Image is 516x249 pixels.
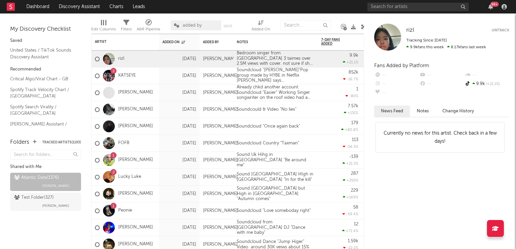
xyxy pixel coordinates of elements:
[419,71,464,80] div: --
[351,188,358,193] div: 229
[91,25,116,33] div: Edit Columns
[343,60,358,64] div: +21.1 %
[118,56,124,62] a: rizl
[406,27,414,33] span: rizl
[10,120,74,134] a: [PERSON_NAME] Assistant / [GEOGRAPHIC_DATA]
[137,17,160,36] div: A&R Pipeline
[237,40,304,44] div: Notes
[342,161,358,166] div: +21.5 %
[118,225,153,230] a: [PERSON_NAME]
[162,241,196,249] div: [DATE]
[10,25,81,33] div: My Discovery Checklist
[356,87,358,91] div: 1
[162,106,196,114] div: [DATE]
[10,150,81,160] input: Search for folders...
[42,182,69,190] span: [PERSON_NAME]
[10,86,74,100] a: Spotify Track Velocity Chart / [GEOGRAPHIC_DATA]
[203,141,238,146] div: [PERSON_NAME]
[118,140,129,146] a: FOFB
[203,174,238,180] div: [PERSON_NAME]
[118,90,153,95] a: [PERSON_NAME]
[203,191,238,197] div: [PERSON_NAME]
[10,47,74,60] a: United States / TikTok Sounds Discovery Assistant
[280,20,331,30] input: Search...
[367,3,469,11] input: Search for artists
[137,25,160,33] div: A&R Pipeline
[10,163,81,171] div: Shared with Me
[162,122,196,131] div: [DATE]
[203,56,238,62] div: [PERSON_NAME]
[162,207,196,215] div: [DATE]
[374,63,429,68] span: Fans Added by Platform
[162,190,196,198] div: [DATE]
[354,222,358,226] div: 12
[351,121,358,125] div: 179
[345,94,358,98] div: -80 %
[233,208,314,214] div: Soundcloud "Love someboday right"
[488,4,493,9] button: 99+
[224,24,232,28] button: Save
[492,27,509,34] button: Untrack
[203,40,220,44] div: Added By
[10,173,81,191] a: Atlantic Data(1376)[PERSON_NAME]
[118,174,141,180] a: Lucky Luke
[162,224,196,232] div: [DATE]
[252,25,270,33] div: Added On
[95,40,146,44] div: Artist
[10,138,29,146] div: Folders
[343,144,358,149] div: -56.5 %
[436,106,481,117] button: Change History
[10,65,81,74] div: Recommended
[203,225,238,230] div: [PERSON_NAME]
[233,220,318,236] div: Soundcloud from [GEOGRAPHIC_DATA] DJ "Dance with me baby"
[374,88,419,97] div: --
[351,171,358,176] div: 287
[343,178,358,183] div: +250 %
[350,53,358,58] div: 9.9k
[10,193,81,211] a: Test Folder(327)[PERSON_NAME]
[233,85,318,101] div: Already chkd another account. Soundcloud "Easier" Working Singer songwriter on the roof video had...
[203,208,238,214] div: [PERSON_NAME]
[233,186,318,202] div: Sound [GEOGRAPHIC_DATA] but High in [GEOGRAPHIC_DATA] "Autumn comes"
[233,51,318,66] div: Bedroom singer from [GEOGRAPHIC_DATA] 3 taimes over 2.5M views with cover. not sure if she has or...
[374,71,419,80] div: --
[233,124,304,129] div: Soundcloud "Once again back"
[91,17,116,36] div: Edit Columns
[162,173,196,181] div: [DATE]
[233,67,318,83] div: Soundcloud "[PERSON_NAME]"Pop group made by HYBE in Netflix [PERSON_NAME] says [PERSON_NAME]...
[342,229,358,233] div: +71.4 %
[464,80,509,88] div: 9.9k
[349,155,358,159] div: -139
[10,37,81,45] div: Saved
[343,195,358,199] div: +169 %
[233,141,303,146] div: Soundcloud Country "Taxman"
[406,45,444,49] span: 9.9k fans this week
[321,38,348,46] span: 7-Day Fans Added
[42,202,69,210] span: [PERSON_NAME]
[348,239,358,243] div: 1.59k
[10,103,74,117] a: Spotify Search Virality / [GEOGRAPHIC_DATA]
[410,106,436,117] button: Notes
[162,89,196,97] div: [DATE]
[485,82,500,86] span: +21.1 %
[203,124,238,129] div: [PERSON_NAME]
[10,75,74,83] a: Critical Algo/Viral Chart - GB
[376,122,504,152] div: Currently no news for this artist. Check back in a few days!
[419,80,464,88] div: --
[118,157,153,163] a: [PERSON_NAME]
[118,191,153,197] a: [PERSON_NAME]
[374,106,410,117] button: News Feed
[118,73,136,79] a: KATSEYE
[121,25,132,33] div: Filters
[352,138,358,142] div: 113
[14,174,59,182] div: Atlantic Data ( 1376 )
[203,73,238,79] div: [PERSON_NAME]
[162,72,196,80] div: [DATE]
[162,55,196,63] div: [DATE]
[406,38,447,43] span: Tracking Since: [DATE]
[203,158,238,163] div: [PERSON_NAME]
[14,194,54,202] div: Test Folder ( 327 )
[203,90,238,95] div: [PERSON_NAME]
[406,27,414,34] a: rizl
[162,156,196,164] div: [DATE]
